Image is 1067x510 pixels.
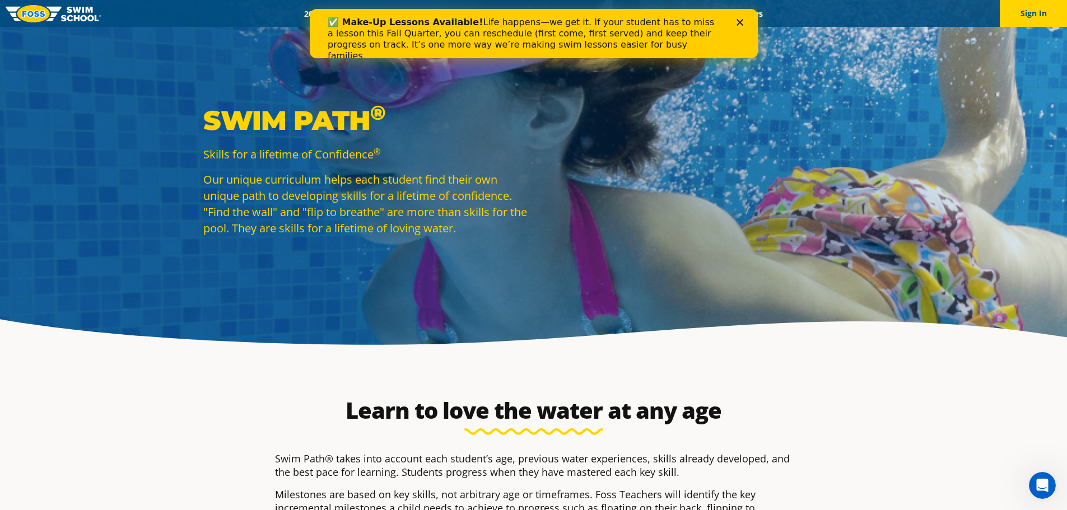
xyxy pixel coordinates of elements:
[269,397,798,424] h2: Learn to love the water at any age
[374,146,380,157] sup: ®
[310,9,758,58] iframe: Intercom live chat banner
[365,8,412,19] a: Schools
[295,8,365,19] a: 2025 Calendar
[1029,472,1056,499] iframe: Intercom live chat
[275,452,793,479] p: Swim Path® takes into account each student’s age, previous water experiences, skills already deve...
[510,8,572,19] a: About FOSS
[203,171,528,236] p: Our unique curriculum helps each student find their own unique path to developing skills for a li...
[203,146,528,162] p: Skills for a lifetime of Confidence
[572,8,691,19] a: Swim Like [PERSON_NAME]
[427,10,438,17] div: Close
[691,8,726,19] a: Blog
[726,8,772,19] a: Careers
[18,8,173,18] b: ✅ Make-Up Lessons Available!
[18,8,412,53] div: Life happens—we get it. If your student has to miss a lesson this Fall Quarter, you can reschedul...
[412,8,510,19] a: Swim Path® Program
[203,104,528,137] p: Swim Path
[370,100,385,125] sup: ®
[6,5,101,22] img: FOSS Swim School Logo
